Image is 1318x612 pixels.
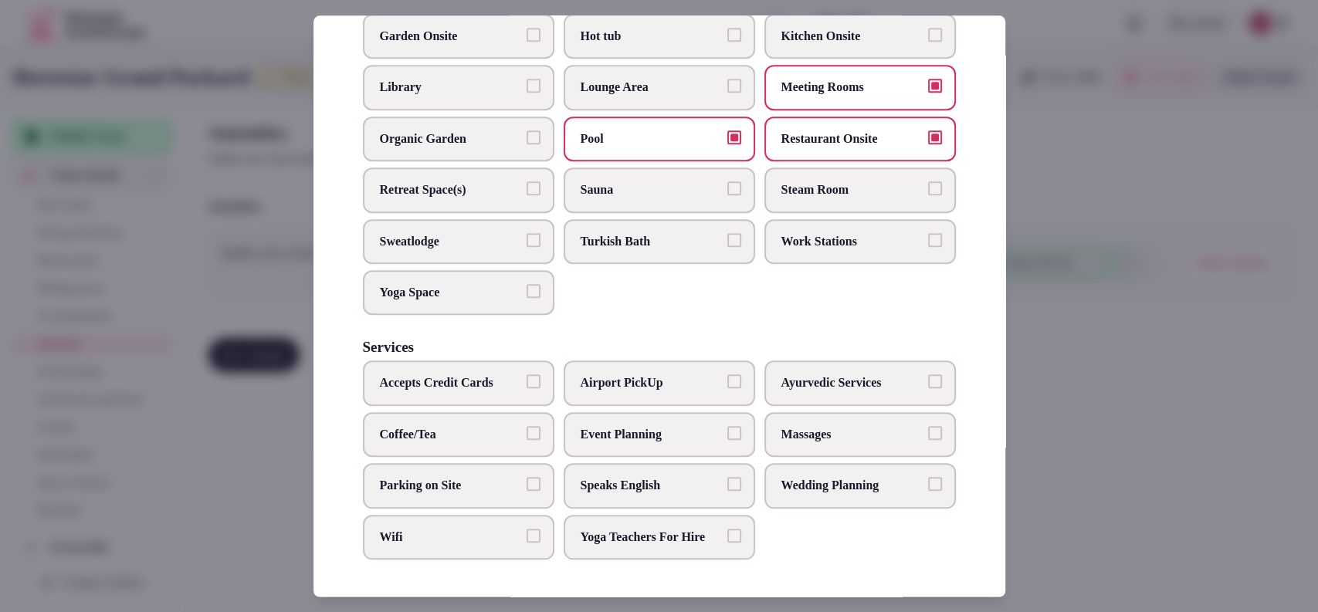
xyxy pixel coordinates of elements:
[581,477,723,494] span: Speaks English
[727,477,741,491] button: Speaks English
[380,28,522,45] span: Garden Onsite
[527,426,540,440] button: Coffee/Tea
[928,375,942,389] button: Ayurvedic Services
[781,375,923,392] span: Ayurvedic Services
[781,130,923,147] span: Restaurant Onsite
[527,181,540,195] button: Retreat Space(s)
[928,477,942,491] button: Wedding Planning
[727,79,741,93] button: Lounge Area
[928,426,942,440] button: Massages
[928,181,942,195] button: Steam Room
[380,529,522,546] span: Wifi
[380,130,522,147] span: Organic Garden
[380,426,522,443] span: Coffee/Tea
[527,477,540,491] button: Parking on Site
[781,181,923,198] span: Steam Room
[727,233,741,247] button: Turkish Bath
[727,181,741,195] button: Sauna
[380,375,522,392] span: Accepts Credit Cards
[581,529,723,546] span: Yoga Teachers For Hire
[727,28,741,42] button: Hot tub
[380,79,522,96] span: Library
[527,375,540,389] button: Accepts Credit Cards
[380,477,522,494] span: Parking on Site
[581,28,723,45] span: Hot tub
[581,181,723,198] span: Sauna
[527,130,540,144] button: Organic Garden
[928,130,942,144] button: Restaurant Onsite
[527,28,540,42] button: Garden Onsite
[581,375,723,392] span: Airport PickUp
[527,284,540,298] button: Yoga Space
[527,529,540,543] button: Wifi
[727,426,741,440] button: Event Planning
[581,233,723,250] span: Turkish Bath
[727,529,741,543] button: Yoga Teachers For Hire
[928,233,942,247] button: Work Stations
[581,426,723,443] span: Event Planning
[928,79,942,93] button: Meeting Rooms
[928,28,942,42] button: Kitchen Onsite
[727,375,741,389] button: Airport PickUp
[581,79,723,96] span: Lounge Area
[727,130,741,144] button: Pool
[380,284,522,301] span: Yoga Space
[781,477,923,494] span: Wedding Planning
[581,130,723,147] span: Pool
[380,233,522,250] span: Sweatlodge
[781,28,923,45] span: Kitchen Onsite
[781,79,923,96] span: Meeting Rooms
[781,233,923,250] span: Work Stations
[781,426,923,443] span: Massages
[363,340,414,355] h3: Services
[380,181,522,198] span: Retreat Space(s)
[527,79,540,93] button: Library
[527,233,540,247] button: Sweatlodge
